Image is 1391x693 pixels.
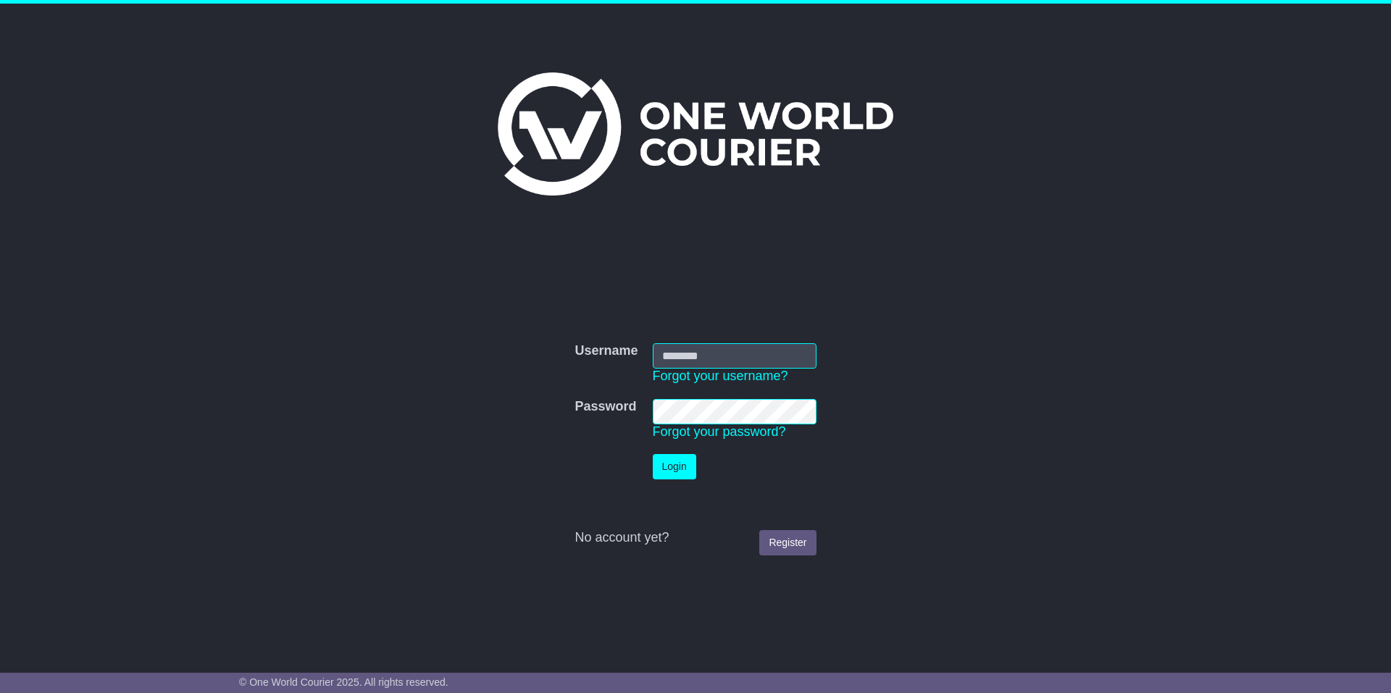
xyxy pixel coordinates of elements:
label: Username [575,343,638,359]
a: Forgot your username? [653,369,788,383]
a: Forgot your password? [653,424,786,439]
span: © One World Courier 2025. All rights reserved. [239,676,448,688]
label: Password [575,399,636,415]
div: No account yet? [575,530,816,546]
img: One World [498,72,893,196]
a: Register [759,530,816,555]
button: Login [653,454,696,479]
